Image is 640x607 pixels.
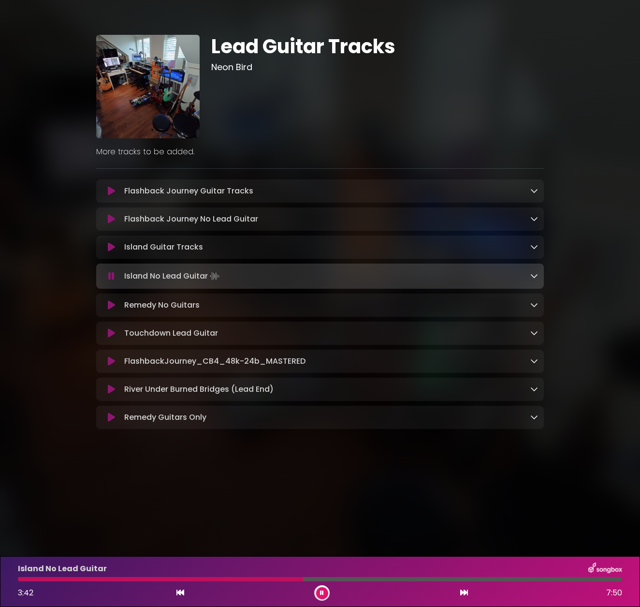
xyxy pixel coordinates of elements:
img: waveform4.gif [208,269,221,283]
p: Remedy No Guitars [124,299,200,311]
p: Touchdown Lead Guitar [124,327,218,339]
h3: Neon Bird [211,62,544,73]
p: More tracks to be added. [96,146,544,158]
img: rmArDJfHT6qm0tY6uTOw [96,35,200,138]
h1: Lead Guitar Tracks [211,35,544,58]
p: FlashbackJourney_CB4_48k-24b_MASTERED [124,355,305,367]
p: Flashback Journey No Lead Guitar [124,213,258,225]
p: Remedy Guitars Only [124,412,206,423]
p: Island No Lead Guitar [124,269,221,283]
p: Island Guitar Tracks [124,241,203,253]
p: Flashback Journey Guitar Tracks [124,185,253,197]
p: River Under Burned Bridges (Lead End) [124,384,274,395]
